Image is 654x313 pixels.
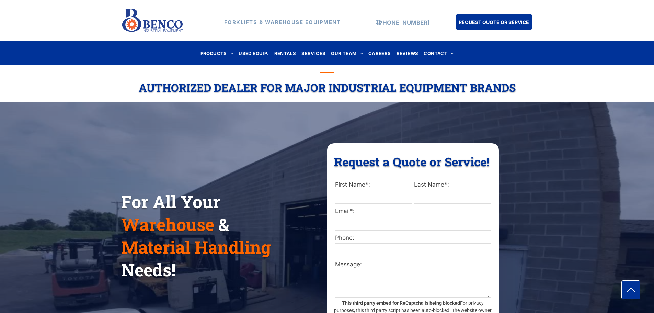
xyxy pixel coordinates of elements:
[299,48,328,58] a: SERVICES
[236,48,271,58] a: USED EQUIP.
[335,180,412,189] label: First Name*:
[377,19,429,26] a: [PHONE_NUMBER]
[139,80,516,95] span: Authorized Dealer For Major Industrial Equipment Brands
[198,48,236,58] a: PRODUCTS
[421,48,456,58] a: CONTACT
[459,16,529,29] span: REQUEST QUOTE OR SERVICE
[456,14,532,30] a: REQUEST QUOTE OR SERVICE
[121,213,214,236] span: Warehouse
[335,234,491,243] label: Phone:
[335,260,491,269] label: Message:
[342,300,460,306] strong: This third party embed for ReCaptcha is being blocked
[121,190,220,213] span: For All Your
[414,180,491,189] label: Last Name*:
[394,48,421,58] a: REVIEWS
[224,19,341,25] strong: FORKLIFTS & WAREHOUSE EQUIPMENT
[366,48,394,58] a: CAREERS
[334,154,490,169] span: Request a Quote or Service!
[328,48,366,58] a: OUR TEAM
[272,48,299,58] a: RENTALS
[335,207,491,216] label: Email*:
[121,236,271,258] span: Material Handling
[121,258,175,281] span: Needs!
[218,213,229,236] span: &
